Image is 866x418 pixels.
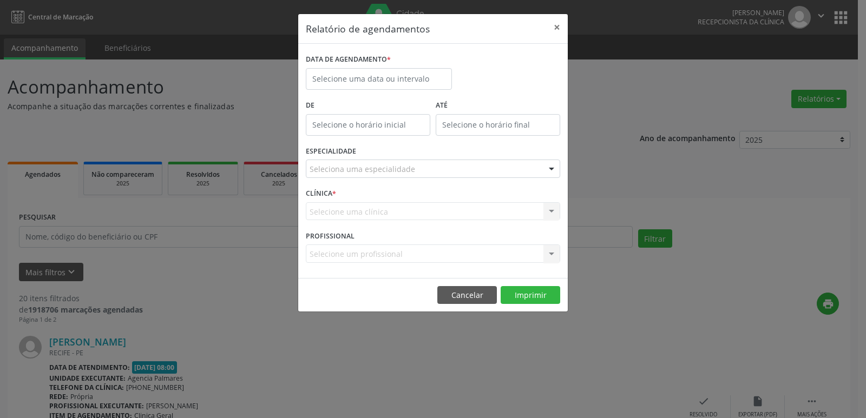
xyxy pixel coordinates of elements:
[546,14,568,41] button: Close
[306,97,430,114] label: De
[436,114,560,136] input: Selecione o horário final
[501,286,560,304] button: Imprimir
[306,114,430,136] input: Selecione o horário inicial
[306,185,336,202] label: CLÍNICA
[306,228,355,244] label: PROFISSIONAL
[436,97,560,114] label: ATÉ
[306,143,356,160] label: ESPECIALIDADE
[310,163,415,175] span: Seleciona uma especialidade
[437,286,497,304] button: Cancelar
[306,51,391,68] label: DATA DE AGENDAMENTO
[306,68,452,90] input: Selecione uma data ou intervalo
[306,22,430,36] h5: Relatório de agendamentos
